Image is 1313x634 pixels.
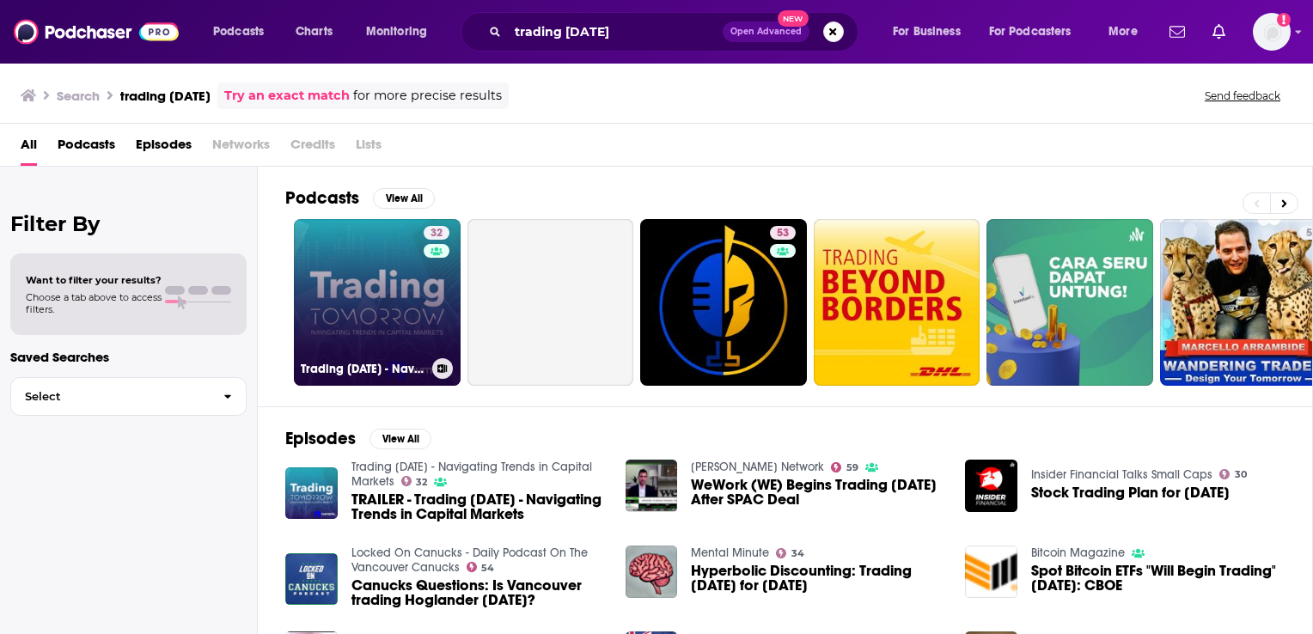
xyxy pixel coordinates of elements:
[285,428,356,449] h2: Episodes
[1253,13,1291,51] button: Show profile menu
[965,546,1017,598] img: Spot Bitcoin ETFs "Will Begin Trading" Tomorrow: CBOE
[691,564,944,593] span: Hyperbolic Discounting: Trading [DATE] for [DATE]
[424,226,449,240] a: 32
[285,428,431,449] a: EpisodesView All
[212,131,270,166] span: Networks
[58,131,115,166] a: Podcasts
[285,187,435,209] a: PodcastsView All
[1200,88,1286,103] button: Send feedback
[285,553,338,606] img: Canucks Questions: Is Vancouver trading Hoglander tomorrow?
[416,479,427,486] span: 32
[778,10,809,27] span: New
[508,18,723,46] input: Search podcasts, credits, & more...
[791,550,804,558] span: 34
[201,18,286,46] button: open menu
[57,88,100,104] h3: Search
[14,15,179,48] img: Podchaser - Follow, Share and Rate Podcasts
[730,27,802,36] span: Open Advanced
[691,564,944,593] a: Hyperbolic Discounting: Trading Tomorrow for Today
[136,131,192,166] a: Episodes
[285,187,359,209] h2: Podcasts
[1253,13,1291,51] span: Logged in as rgertner
[11,391,210,402] span: Select
[626,460,678,512] img: WeWork (WE) Begins Trading Tomorrow After SPAC Deal
[356,131,382,166] span: Lists
[691,546,769,560] a: Mental Minute
[26,291,162,315] span: Choose a tab above to access filters.
[351,492,605,521] span: TRAILER - Trading [DATE] - Navigating Trends in Capital Markets
[224,86,350,106] a: Try an exact match
[691,460,824,474] a: Schwab Network
[640,219,807,386] a: 53
[1108,20,1138,44] span: More
[353,86,502,106] span: for more precise results
[1031,546,1125,560] a: Bitcoin Magazine
[351,546,588,575] a: Locked On Canucks - Daily Podcast On The Vancouver Canucks
[770,226,796,240] a: 53
[965,460,1017,512] img: Stock Trading Plan for Tomorrow
[881,18,982,46] button: open menu
[296,20,333,44] span: Charts
[1031,467,1212,482] a: Insider Financial Talks Small Caps
[481,564,494,572] span: 54
[351,492,605,521] a: TRAILER - Trading Tomorrow - Navigating Trends in Capital Markets
[777,225,789,242] span: 53
[10,349,247,365] p: Saved Searches
[120,88,211,104] h3: trading [DATE]
[354,18,449,46] button: open menu
[351,578,605,607] span: Canucks Questions: Is Vancouver trading Hoglander [DATE]?
[831,462,858,472] a: 59
[1163,17,1192,46] a: Show notifications dropdown
[373,188,435,209] button: View All
[294,219,461,386] a: 32Trading [DATE] - Navigating Trends in Capital Markets
[1096,18,1159,46] button: open menu
[1031,564,1285,593] a: Spot Bitcoin ETFs "Will Begin Trading" Tomorrow: CBOE
[1031,485,1230,500] span: Stock Trading Plan for [DATE]
[626,546,678,598] img: Hyperbolic Discounting: Trading Tomorrow for Today
[1219,469,1247,479] a: 30
[723,21,809,42] button: Open AdvancedNew
[213,20,264,44] span: Podcasts
[1031,564,1285,593] span: Spot Bitcoin ETFs "Will Begin Trading" [DATE]: CBOE
[1306,225,1312,242] span: 5
[401,476,428,486] a: 32
[284,18,343,46] a: Charts
[285,467,338,520] img: TRAILER - Trading Tomorrow - Navigating Trends in Capital Markets
[691,478,944,507] span: WeWork (WE) Begins Trading [DATE] After SPAC Deal
[989,20,1072,44] span: For Podcasters
[351,578,605,607] a: Canucks Questions: Is Vancouver trading Hoglander tomorrow?
[1277,13,1291,27] svg: Add a profile image
[691,478,944,507] a: WeWork (WE) Begins Trading Tomorrow After SPAC Deal
[1235,471,1247,479] span: 30
[369,429,431,449] button: View All
[1031,485,1230,500] a: Stock Trading Plan for Tomorrow
[301,362,425,376] h3: Trading [DATE] - Navigating Trends in Capital Markets
[10,211,247,236] h2: Filter By
[26,274,162,286] span: Want to filter your results?
[366,20,427,44] span: Monitoring
[431,225,443,242] span: 32
[893,20,961,44] span: For Business
[351,460,592,489] a: Trading Tomorrow - Navigating Trends in Capital Markets
[10,377,247,416] button: Select
[477,12,875,52] div: Search podcasts, credits, & more...
[467,562,495,572] a: 54
[290,131,335,166] span: Credits
[846,464,858,472] span: 59
[1253,13,1291,51] img: User Profile
[21,131,37,166] a: All
[1206,17,1232,46] a: Show notifications dropdown
[776,548,804,558] a: 34
[978,18,1096,46] button: open menu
